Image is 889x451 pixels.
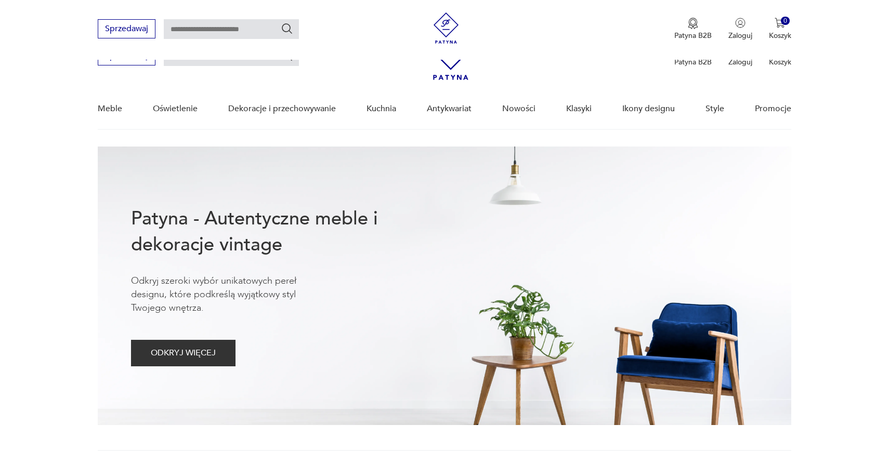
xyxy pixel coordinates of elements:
[131,340,236,366] button: ODKRYJ WIĘCEJ
[131,274,329,315] p: Odkryj szeroki wybór unikatowych pereł designu, które podkreślą wyjątkowy styl Twojego wnętrza.
[502,89,535,129] a: Nowości
[755,89,791,129] a: Promocje
[735,18,746,28] img: Ikonka użytkownika
[281,22,293,35] button: Szukaj
[728,57,752,67] p: Zaloguj
[367,89,396,129] a: Kuchnia
[769,31,791,41] p: Koszyk
[430,12,462,44] img: Patyna - sklep z meblami i dekoracjami vintage
[769,57,791,67] p: Koszyk
[98,53,155,60] a: Sprzedawaj
[705,89,724,129] a: Style
[728,31,752,41] p: Zaloguj
[674,18,712,41] button: Patyna B2B
[622,89,675,129] a: Ikony designu
[781,17,790,25] div: 0
[728,18,752,41] button: Zaloguj
[153,89,198,129] a: Oświetlenie
[674,18,712,41] a: Ikona medaluPatyna B2B
[674,31,712,41] p: Patyna B2B
[775,18,785,28] img: Ikona koszyka
[566,89,592,129] a: Klasyki
[228,89,336,129] a: Dekoracje i przechowywanie
[98,89,122,129] a: Meble
[131,206,412,258] h1: Patyna - Autentyczne meble i dekoracje vintage
[688,18,698,29] img: Ikona medalu
[98,19,155,38] button: Sprzedawaj
[427,89,472,129] a: Antykwariat
[674,57,712,67] p: Patyna B2B
[131,350,236,357] a: ODKRYJ WIĘCEJ
[98,26,155,33] a: Sprzedawaj
[769,18,791,41] button: 0Koszyk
